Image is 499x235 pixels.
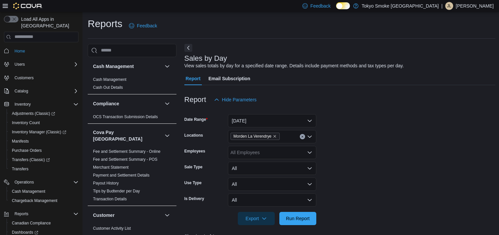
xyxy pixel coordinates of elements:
a: Transfers (Classic) [7,155,81,164]
a: Adjustments (Classic) [7,109,81,118]
span: Export [242,212,271,225]
span: Manifests [9,137,78,145]
h3: Customer [93,212,114,218]
button: Cova Pay [GEOGRAPHIC_DATA] [163,132,171,140]
a: Payment and Settlement Details [93,173,149,178]
a: OCS Transaction Submission Details [93,115,158,119]
button: Hide Parameters [211,93,259,106]
button: Users [12,60,27,68]
button: Operations [12,178,37,186]
a: Inventory Count [9,119,43,127]
span: Operations [12,178,78,186]
button: Inventory Count [7,118,81,127]
button: Reports [12,210,31,218]
a: Purchase Orders [9,147,45,154]
span: Load All Apps in [GEOGRAPHIC_DATA] [18,16,78,29]
span: Home [15,49,25,54]
label: Locations [184,133,203,138]
span: Customers [15,75,34,81]
button: Catalog [12,87,31,95]
span: OCS Transaction Submission Details [93,114,158,119]
span: Users [12,60,78,68]
button: Customer [163,211,171,219]
button: Inventory [12,100,33,108]
label: Employees [184,149,205,154]
a: Cash Management [9,187,48,195]
a: Inventory Manager (Classic) [7,127,81,137]
a: Merchant Statement [93,165,129,170]
p: | [441,2,443,10]
h3: Compliance [93,100,119,107]
span: Dashboards [12,230,38,235]
span: Chargeback Management [9,197,78,205]
div: Cova Pay [GEOGRAPHIC_DATA] [88,148,176,206]
button: All [228,162,316,175]
a: Payout History [93,181,119,185]
span: Morden La Verendrye [234,133,271,140]
p: [PERSON_NAME] [456,2,494,10]
a: Adjustments (Classic) [9,110,58,117]
button: Canadian Compliance [7,218,81,228]
button: Catalog [1,86,81,96]
span: Purchase Orders [9,147,78,154]
div: View sales totals by day for a specified date range. Details include payment methods and tax type... [184,62,404,69]
a: Fee and Settlement Summary - POS [93,157,157,162]
button: Cash Management [93,63,162,70]
button: [DATE] [228,114,316,127]
h3: Report [184,96,206,104]
button: Chargeback Management [7,196,81,205]
button: Cash Management [163,62,171,70]
div: Compliance [88,113,176,123]
button: Operations [1,178,81,187]
a: Canadian Compliance [9,219,53,227]
a: Transfers [9,165,31,173]
a: Inventory Manager (Classic) [9,128,69,136]
span: Reports [15,211,28,217]
span: Home [12,47,78,55]
span: Inventory Manager (Classic) [12,129,66,135]
button: Home [1,46,81,56]
a: Customers [12,74,36,82]
a: Chargeback Management [9,197,60,205]
button: Open list of options [307,150,312,155]
button: Compliance [93,100,162,107]
button: Transfers [7,164,81,174]
span: Inventory [12,100,78,108]
a: Customer Activity List [93,226,131,231]
button: Purchase Orders [7,146,81,155]
a: Manifests [9,137,31,145]
a: Transaction Details [93,197,127,201]
button: Compliance [163,100,171,108]
label: Date Range [184,117,208,122]
span: Inventory Count [9,119,78,127]
button: Customer [93,212,162,218]
span: Catalog [15,88,28,94]
a: Fee and Settlement Summary - Online [93,149,161,154]
span: Email Subscription [208,72,250,85]
span: Reports [12,210,78,218]
h3: Sales by Day [184,54,227,62]
div: Jennifer Lamont [445,2,453,10]
span: Catalog [12,87,78,95]
button: Users [1,60,81,69]
span: Inventory [15,102,31,107]
label: Use Type [184,180,202,185]
span: Cash Management [9,187,78,195]
a: Transfers (Classic) [9,156,52,164]
button: Next [184,44,192,52]
span: Cash Out Details [93,85,123,90]
a: Cash Management [93,77,126,82]
span: Canadian Compliance [9,219,78,227]
span: Adjustments (Classic) [9,110,78,117]
span: Users [15,62,25,67]
span: Run Report [286,215,310,222]
span: Feedback [137,22,157,29]
label: Sale Type [184,164,203,170]
span: JL [447,2,452,10]
input: Dark Mode [336,2,350,9]
span: Hide Parameters [222,96,257,103]
span: Morden La Verendrye [231,133,280,140]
